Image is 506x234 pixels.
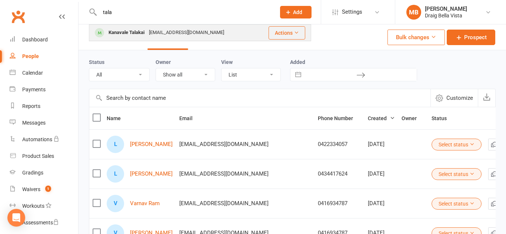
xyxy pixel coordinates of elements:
[318,200,361,207] div: 0416934787
[106,27,147,38] div: Kanavale Talakai
[22,136,52,142] div: Automations
[22,170,43,176] div: Gradings
[10,148,78,165] a: Product Sales
[10,214,78,231] a: Assessments
[432,115,455,121] span: Status
[447,30,495,45] a: Prospect
[432,198,482,210] button: Select status
[97,7,270,17] input: Search...
[430,89,478,107] button: Customize
[368,200,395,207] div: [DATE]
[425,12,467,19] div: Draig Bella Vista
[89,89,430,107] input: Search by contact name
[10,115,78,131] a: Messages
[107,114,129,123] button: Name
[406,5,421,20] div: MB
[179,167,269,181] span: [EMAIL_ADDRESS][DOMAIN_NAME]
[290,59,417,65] label: Added
[130,141,173,147] a: [PERSON_NAME]
[402,115,425,121] span: Owner
[368,141,395,147] div: [DATE]
[368,114,395,123] button: Created
[107,136,124,153] div: Levi
[107,165,124,183] div: Luka
[425,6,467,12] div: [PERSON_NAME]
[318,141,361,147] div: 0422334057
[293,9,302,15] span: Add
[10,31,78,48] a: Dashboard
[156,59,171,65] label: Owner
[318,171,361,177] div: 0434417624
[22,87,46,92] div: Payments
[368,171,395,177] div: [DATE]
[280,6,312,18] button: Add
[10,98,78,115] a: Reports
[22,186,40,192] div: Waivers
[22,203,44,209] div: Workouts
[179,196,269,210] span: [EMAIL_ADDRESS][DOMAIN_NAME]
[147,27,226,38] div: [EMAIL_ADDRESS][DOMAIN_NAME]
[292,68,305,81] button: Interact with the calendar and add the check-in date for your trip.
[22,153,54,159] div: Product Sales
[432,114,455,123] button: Status
[318,114,361,123] button: Phone Number
[10,131,78,148] a: Automations
[7,209,25,227] div: Open Intercom Messenger
[179,115,201,121] span: Email
[318,115,361,121] span: Phone Number
[45,186,51,192] span: 1
[22,70,43,76] div: Calendar
[269,26,305,40] button: Actions
[9,7,27,26] a: Clubworx
[22,103,40,109] div: Reports
[10,65,78,81] a: Calendar
[22,120,46,126] div: Messages
[432,139,482,150] button: Select status
[342,4,362,20] span: Settings
[22,53,39,59] div: People
[179,137,269,151] span: [EMAIL_ADDRESS][DOMAIN_NAME]
[368,115,395,121] span: Created
[432,168,482,180] button: Select status
[10,181,78,198] a: Waivers 1
[107,115,129,121] span: Name
[10,165,78,181] a: Gradings
[89,59,104,65] label: Status
[446,94,473,102] span: Customize
[107,195,124,212] div: Varnav
[221,59,233,65] label: View
[387,30,445,45] button: Bulk changes
[130,200,160,207] a: Varnav Ram
[22,220,59,225] div: Assessments
[179,114,201,123] button: Email
[10,81,78,98] a: Payments
[130,171,173,177] a: [PERSON_NAME]
[22,37,48,43] div: Dashboard
[10,198,78,214] a: Workouts
[464,33,487,42] span: Prospect
[402,114,425,123] button: Owner
[10,48,78,65] a: People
